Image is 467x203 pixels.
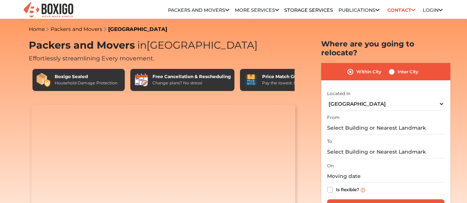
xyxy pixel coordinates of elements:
span: [GEOGRAPHIC_DATA] [135,39,258,51]
a: [GEOGRAPHIC_DATA] [108,26,167,32]
a: Home [29,26,45,32]
a: Storage Services [284,7,333,13]
div: Pay the lowest. Guaranteed! [262,80,318,86]
div: Free Cancellation & Rescheduling [152,73,231,80]
img: Price Match Guarantee [244,73,258,87]
label: To [327,138,332,145]
span: Effortlessly streamlining Every movement. [29,55,154,62]
a: Publications [339,7,380,13]
input: Select Building or Nearest Landmark [327,146,444,158]
label: On [327,162,334,169]
div: Change plans? No stress! [152,80,231,86]
label: Inter City [398,67,418,76]
h1: Packers and Movers [29,39,298,52]
a: Packers and Movers [168,7,229,13]
label: Is flexible? [336,185,359,193]
img: Boxigo [23,1,74,19]
span: in [137,39,147,51]
label: Within City [356,67,381,76]
input: Moving date [327,170,444,183]
label: From [327,114,340,121]
a: More services [235,7,279,13]
a: Login [423,7,443,13]
div: Household Damage Protection [55,80,117,86]
div: Boxigo Sealed [55,73,117,80]
img: Free Cancellation & Rescheduling [134,73,149,87]
a: Contact [385,4,418,16]
img: info [361,188,365,192]
label: Located in [327,90,350,97]
img: Boxigo Sealed [36,73,51,87]
h2: Where are you going to relocate? [321,39,450,57]
a: Packers and Movers [51,26,102,32]
input: Select Building or Nearest Landmark [327,122,444,134]
div: Price Match Guarantee [262,73,318,80]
